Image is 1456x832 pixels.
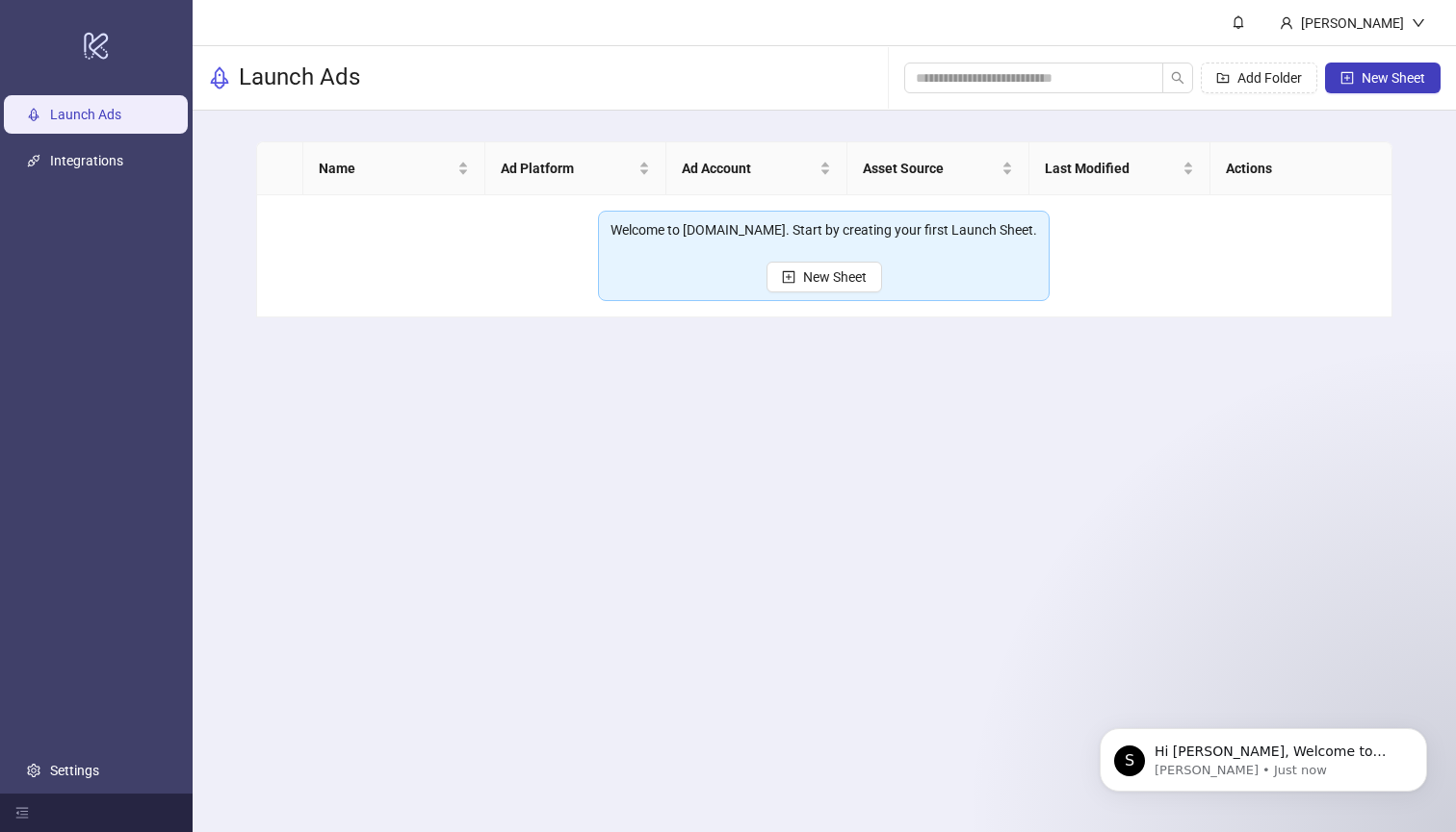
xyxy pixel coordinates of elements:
span: plus-square [1340,71,1354,85]
div: [PERSON_NAME] [1293,13,1412,34]
iframe: Intercom notifications message [1071,688,1456,822]
a: Settings [50,763,99,778]
span: New Sheet [1362,70,1425,86]
th: Asset Source [847,142,1028,195]
span: Last Modified [1045,158,1179,179]
th: Actions [1210,142,1391,195]
span: bell [1232,15,1245,29]
span: Ad Account [682,158,816,179]
th: Ad Account [666,142,847,195]
button: New Sheet [767,262,882,292]
span: menu-fold [15,806,29,819]
th: Ad Platform [485,142,666,195]
span: folder-add [1216,71,1230,85]
a: Launch Ads [50,107,121,122]
th: Last Modified [1029,142,1210,195]
h3: Launch Ads [239,63,360,93]
button: New Sheet [1325,63,1441,93]
span: down [1412,16,1425,30]
span: search [1171,71,1184,85]
a: Integrations [50,153,123,168]
span: plus-square [782,270,795,284]
span: Name [319,158,453,179]
th: Name [303,142,484,195]
button: Add Folder [1201,63,1317,93]
span: Ad Platform [501,158,635,179]
div: Welcome to [DOMAIN_NAME]. Start by creating your first Launch Sheet. [611,219,1037,240]
span: user [1280,16,1293,30]
span: New Sheet [803,269,867,285]
span: rocket [208,66,231,89]
span: Add Folder [1237,70,1302,86]
span: Asset Source [863,158,997,179]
